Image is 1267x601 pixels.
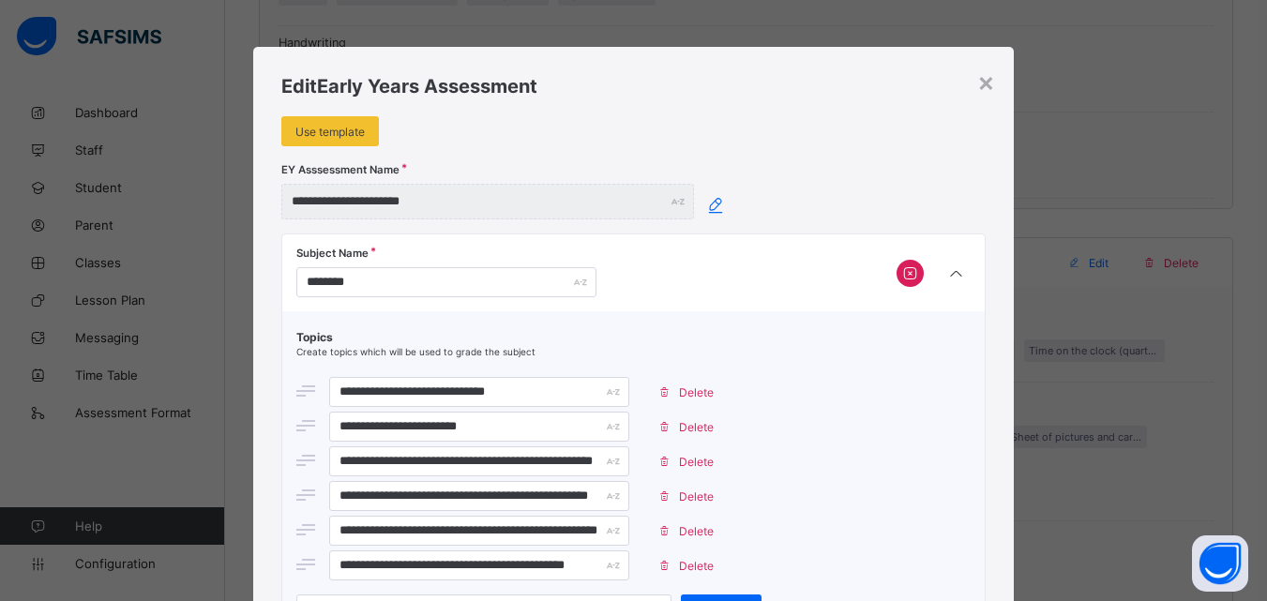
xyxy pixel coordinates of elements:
[296,346,535,357] span: Create topics which will be used to grade the subject
[281,75,537,98] span: Edit Early Years Assessment
[897,260,924,287] div: Only traits without subtraits can be deleted
[679,455,714,469] span: Delete
[296,330,971,344] span: Topics
[679,559,714,573] span: Delete
[296,247,369,260] span: Subject Name
[295,125,365,139] span: Use template
[945,264,968,283] i: arrow
[977,66,995,98] div: ×
[679,524,714,538] span: Delete
[679,420,714,434] span: Delete
[281,163,400,176] label: EY Asssessment Name
[1192,535,1248,592] button: Open asap
[679,385,714,399] span: Delete
[679,489,714,503] span: Delete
